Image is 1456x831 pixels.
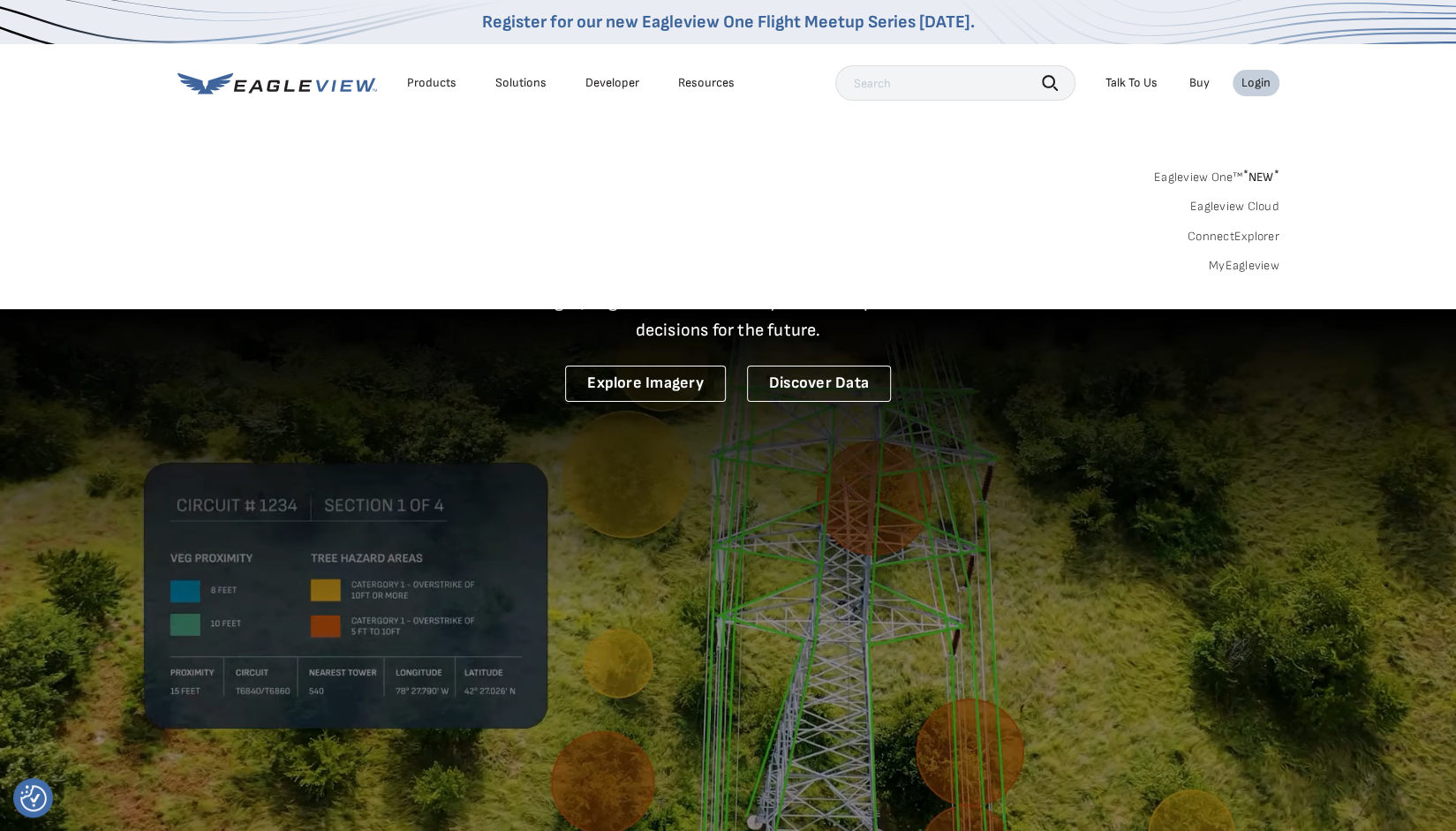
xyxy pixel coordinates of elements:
[585,75,639,91] a: Developer
[747,366,891,402] a: Discover Data
[565,366,726,402] a: Explore Imagery
[20,785,47,812] img: Revisit consent button
[482,11,975,33] a: Register for our new Eagleview One Flight Meetup Series [DATE].
[407,75,456,91] div: Products
[835,65,1075,101] input: Search
[678,75,735,91] div: Resources
[1242,170,1279,185] span: NEW
[1189,75,1210,91] a: Buy
[1105,75,1158,91] div: Talk To Us
[1154,164,1279,185] a: Eagleview One™*NEW*
[1188,229,1279,245] a: ConnectExplorer
[1241,75,1271,91] div: Login
[1209,258,1279,274] a: MyEagleview
[20,785,47,812] button: Consent Preferences
[1190,199,1279,215] a: Eagleview Cloud
[495,75,547,91] div: Solutions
